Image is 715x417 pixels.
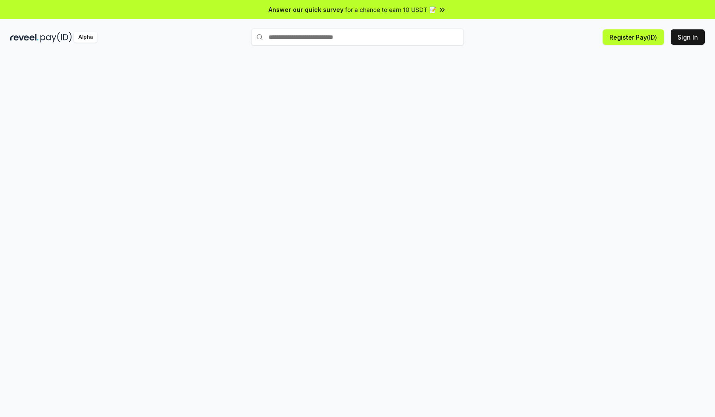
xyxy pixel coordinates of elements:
[603,29,664,45] button: Register Pay(ID)
[671,29,705,45] button: Sign In
[10,32,39,43] img: reveel_dark
[40,32,72,43] img: pay_id
[269,5,343,14] span: Answer our quick survey
[74,32,97,43] div: Alpha
[345,5,436,14] span: for a chance to earn 10 USDT 📝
